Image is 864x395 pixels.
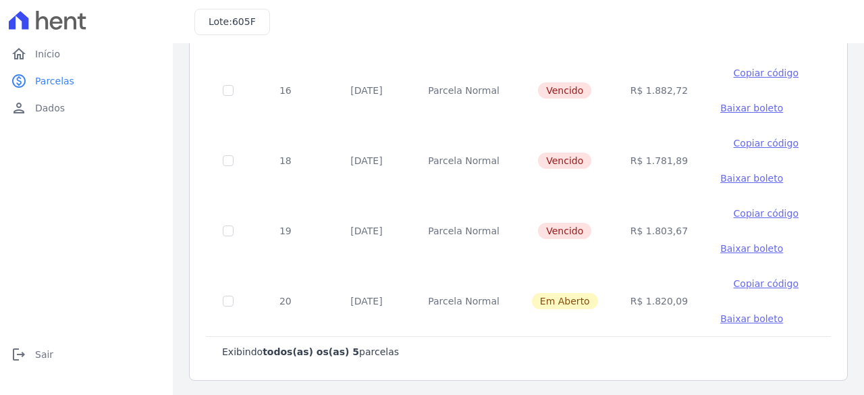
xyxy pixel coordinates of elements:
span: 605F [232,16,256,27]
td: [DATE] [321,196,412,266]
td: Parcela Normal [412,266,516,336]
span: Copiar código [734,68,799,78]
td: [DATE] [321,55,412,126]
span: Sair [35,348,53,361]
span: Início [35,47,60,61]
i: paid [11,73,27,89]
a: Baixar boleto [720,172,783,185]
span: Baixar boleto [720,103,783,113]
td: R$ 1.882,72 [614,55,704,126]
span: Vencido [538,153,591,169]
span: Copiar código [734,278,799,289]
td: 19 [250,196,321,266]
button: Copiar código [720,66,811,80]
a: logoutSair [5,341,167,368]
b: todos(as) os(as) 5 [263,346,359,357]
td: R$ 1.820,09 [614,266,704,336]
button: Copiar código [720,207,811,220]
a: Baixar boleto [720,101,783,115]
a: homeInício [5,41,167,68]
td: Parcela Normal [412,126,516,196]
span: Parcelas [35,74,74,88]
td: R$ 1.781,89 [614,126,704,196]
button: Copiar código [720,277,811,290]
span: Baixar boleto [720,313,783,324]
td: [DATE] [321,266,412,336]
i: person [11,100,27,116]
span: Vencido [538,223,591,239]
span: Baixar boleto [720,243,783,254]
p: Exibindo parcelas [222,345,399,359]
td: R$ 1.803,67 [614,196,704,266]
td: [DATE] [321,126,412,196]
td: 20 [250,266,321,336]
a: personDados [5,95,167,122]
span: Copiar código [734,138,799,149]
span: Vencido [538,82,591,99]
span: Dados [35,101,65,115]
td: Parcela Normal [412,196,516,266]
button: Copiar código [720,136,811,150]
span: Baixar boleto [720,173,783,184]
h3: Lote: [209,15,256,29]
a: paidParcelas [5,68,167,95]
td: Parcela Normal [412,55,516,126]
i: logout [11,346,27,363]
span: Em Aberto [532,293,598,309]
td: 18 [250,126,321,196]
td: 16 [250,55,321,126]
a: Baixar boleto [720,242,783,255]
a: Baixar boleto [720,312,783,325]
i: home [11,46,27,62]
span: Copiar código [734,208,799,219]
